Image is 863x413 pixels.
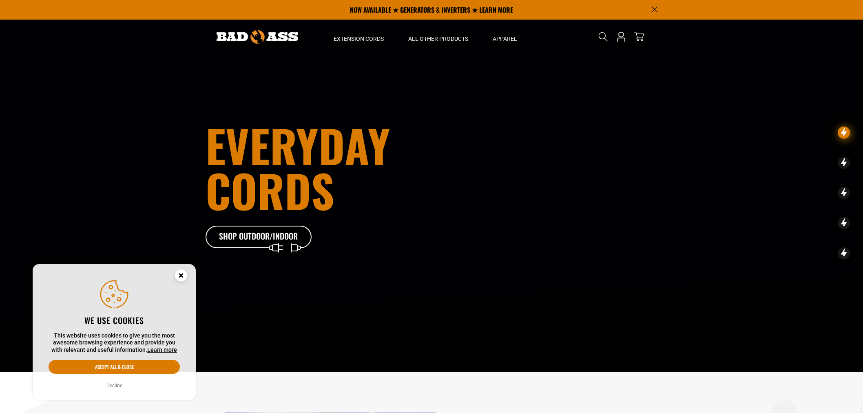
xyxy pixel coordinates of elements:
[104,382,125,390] button: Decline
[49,360,180,374] button: Accept all & close
[147,346,177,353] a: Learn more
[33,264,196,400] aside: Cookie Consent
[396,20,480,54] summary: All Other Products
[408,35,468,42] span: All Other Products
[334,35,384,42] span: Extension Cords
[49,315,180,326] h2: We use cookies
[206,123,477,213] h1: Everyday cords
[493,35,517,42] span: Apparel
[480,20,529,54] summary: Apparel
[217,30,298,44] img: Bad Ass Extension Cords
[597,30,610,43] summary: Search
[206,226,312,249] a: Shop Outdoor/Indoor
[49,332,180,354] p: This website uses cookies to give you the most awesome browsing experience and provide you with r...
[321,20,396,54] summary: Extension Cords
